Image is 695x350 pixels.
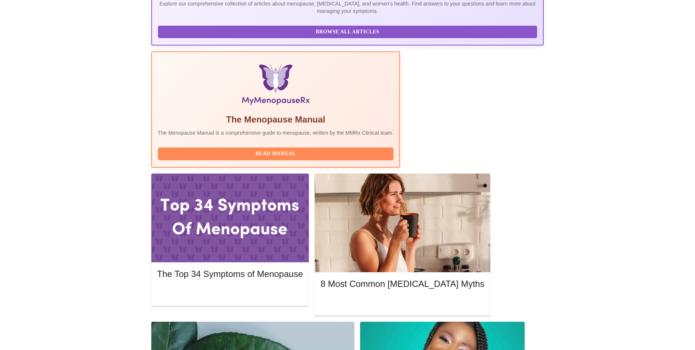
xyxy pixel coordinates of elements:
[158,129,394,136] p: The Menopause Manual is a comprehensive guide to menopause, written by the MMRx Clinical team.
[195,64,356,108] img: Menopause Manual
[158,114,394,125] h5: The Menopause Manual
[158,147,394,160] button: Read Manual
[328,299,477,308] span: Read More
[157,287,303,299] button: Read More
[158,26,537,39] button: Browse All Articles
[165,28,530,37] span: Browse All Articles
[158,150,396,156] a: Read Manual
[157,268,303,280] h5: The Top 34 Symptoms of Menopause
[321,297,484,310] button: Read More
[164,288,296,298] span: Read More
[321,278,484,290] h5: 8 Most Common [MEDICAL_DATA] Myths
[157,289,305,295] a: Read More
[158,28,539,34] a: Browse All Articles
[165,149,387,158] span: Read Manual
[321,299,486,306] a: Read More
